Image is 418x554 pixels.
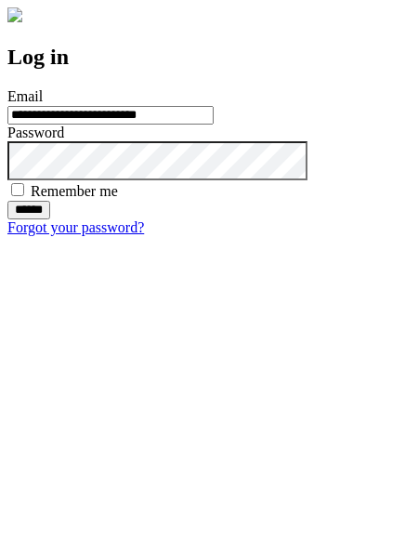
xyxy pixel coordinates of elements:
[7,125,64,140] label: Password
[7,88,43,104] label: Email
[7,7,22,22] img: logo-4e3dc11c47720685a147b03b5a06dd966a58ff35d612b21f08c02c0306f2b779.png
[7,219,144,235] a: Forgot your password?
[31,183,118,199] label: Remember me
[7,45,411,70] h2: Log in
